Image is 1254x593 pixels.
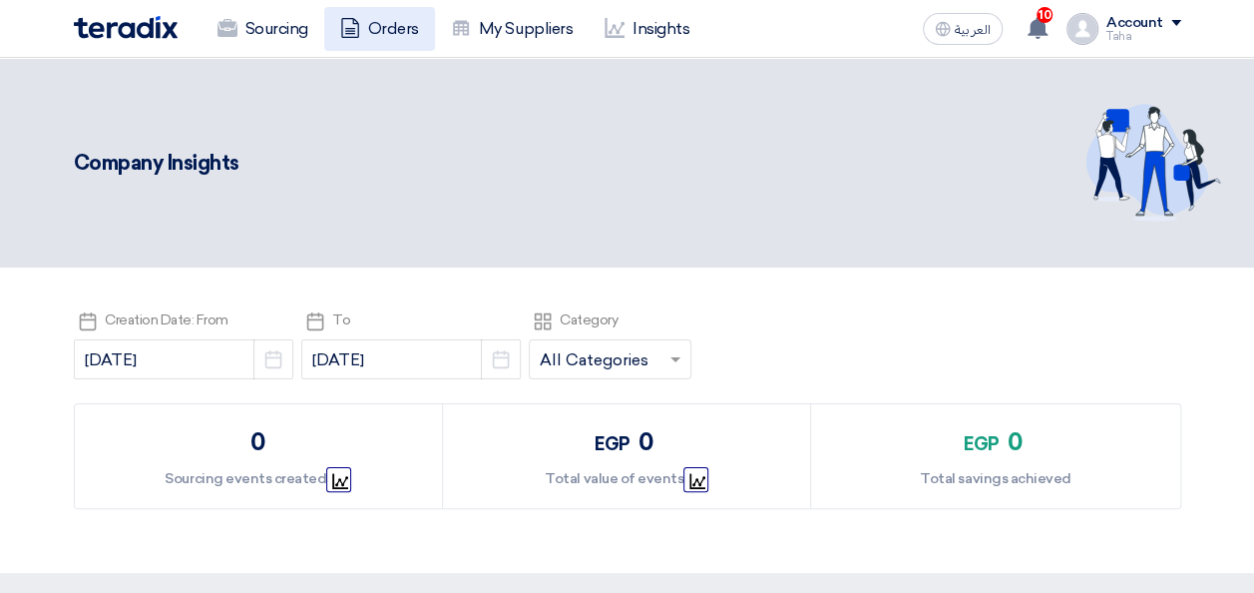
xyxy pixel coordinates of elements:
span: 10 [1037,7,1052,23]
span: egp [595,433,630,455]
div: Total savings achieved [920,468,1070,489]
span: egp [964,433,1000,455]
input: from [74,339,293,379]
span: العربية [955,23,991,37]
span: Creation Date: From [105,311,228,328]
span: 0 [1008,427,1024,456]
div: 0 [250,424,266,460]
a: Orders [324,7,435,51]
img: invite_your_team.svg [1085,104,1221,222]
div: Sourcing events created [165,468,351,489]
a: My Suppliers [435,7,589,51]
a: Insights [589,7,705,51]
span: 0 [638,427,654,456]
img: profile_test.png [1066,13,1098,45]
div: Total value of events [545,468,707,489]
input: to [301,339,521,379]
span: Category [560,311,618,328]
div: Account [1106,15,1163,32]
div: Taha [1106,31,1181,42]
img: Teradix logo [74,16,178,39]
a: Sourcing [202,7,324,51]
span: To [332,311,350,328]
div: Company Insights [74,148,849,178]
button: العربية [923,13,1003,45]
